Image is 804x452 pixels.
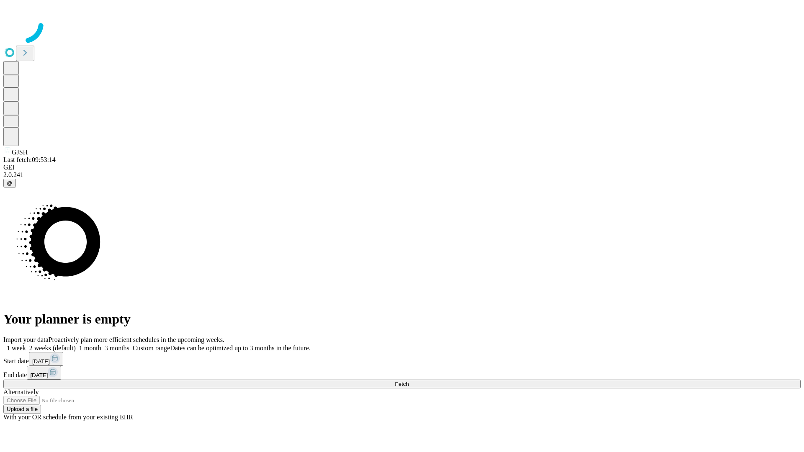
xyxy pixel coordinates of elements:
[3,311,801,327] h1: Your planner is empty
[3,405,41,413] button: Upload a file
[3,388,39,395] span: Alternatively
[3,171,801,179] div: 2.0.241
[3,164,801,171] div: GEI
[7,344,26,352] span: 1 week
[105,344,129,352] span: 3 months
[7,180,13,186] span: @
[3,413,133,421] span: With your OR schedule from your existing EHR
[79,344,101,352] span: 1 month
[3,336,49,343] span: Import your data
[27,366,61,380] button: [DATE]
[3,352,801,366] div: Start date
[29,344,76,352] span: 2 weeks (default)
[3,380,801,388] button: Fetch
[49,336,224,343] span: Proactively plan more efficient schedules in the upcoming weeks.
[12,149,28,156] span: GJSH
[32,358,50,365] span: [DATE]
[395,381,409,387] span: Fetch
[29,352,63,366] button: [DATE]
[3,156,56,163] span: Last fetch: 09:53:14
[30,372,48,378] span: [DATE]
[3,366,801,380] div: End date
[170,344,310,352] span: Dates can be optimized up to 3 months in the future.
[3,179,16,187] button: @
[133,344,170,352] span: Custom range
